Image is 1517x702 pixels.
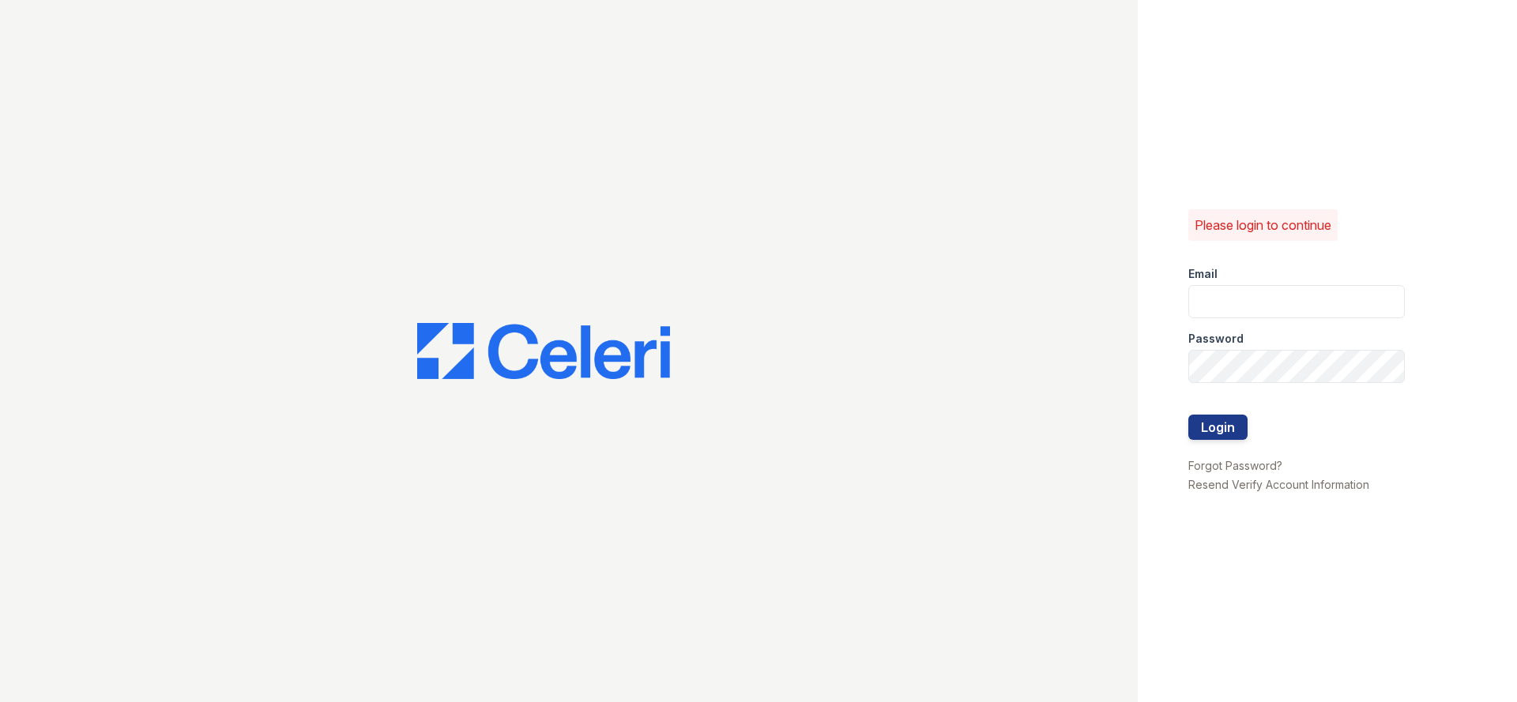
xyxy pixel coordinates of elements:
a: Resend Verify Account Information [1188,478,1369,491]
label: Email [1188,266,1218,282]
button: Login [1188,415,1248,440]
a: Forgot Password? [1188,459,1282,472]
img: CE_Logo_Blue-a8612792a0a2168367f1c8372b55b34899dd931a85d93a1a3d3e32e68fde9ad4.png [417,323,670,380]
label: Password [1188,331,1244,347]
p: Please login to continue [1195,216,1331,235]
